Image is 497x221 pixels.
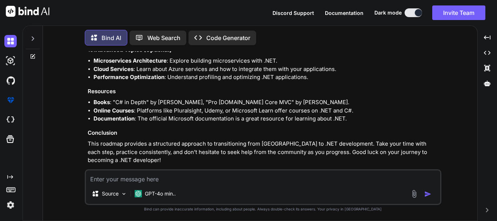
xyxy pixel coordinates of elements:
li: : Explore building microservices with .NET. [94,57,440,65]
img: attachment [410,190,418,198]
h3: Resources [88,87,440,96]
strong: Books [94,99,110,106]
strong: Advanced Topics (Optional) [95,46,172,53]
strong: Microservices Architecture [94,57,167,64]
img: GPT-4o mini [135,190,142,197]
strong: Documentation [94,115,135,122]
img: darkAi-studio [4,55,17,67]
img: darkChat [4,35,17,47]
p: Code Generator [206,33,250,42]
button: Discord Support [273,9,314,17]
p: Source [102,190,119,197]
span: Documentation [325,10,363,16]
button: Invite Team [432,5,485,20]
img: premium [4,94,17,106]
strong: Cloud Services [94,66,134,72]
button: Documentation [325,9,363,17]
img: cloudideIcon [4,114,17,126]
p: GPT-4o min.. [145,190,176,197]
img: icon [424,190,432,198]
li: : The official Microsoft documentation is a great resource for learning about .NET. [94,115,440,123]
p: Bind can provide inaccurate information, including about people. Always double-check its answers.... [85,206,441,212]
p: Web Search [147,33,180,42]
li: : "C# in Depth" by [PERSON_NAME], "Pro [DOMAIN_NAME] Core MVC" by [PERSON_NAME]. [94,98,440,107]
img: settings [4,199,17,211]
li: : Learn about Azure services and how to integrate them with your applications. [94,65,440,74]
li: : Understand profiling and optimizing .NET applications. [94,73,440,82]
li: : Platforms like Pluralsight, Udemy, or Microsoft Learn offer courses on .NET and C#. [94,107,440,115]
strong: Performance Optimization [94,74,164,80]
h3: Conclusion [88,129,440,137]
img: Bind AI [6,6,49,17]
span: Dark mode [374,9,402,16]
p: Bind AI [102,33,121,42]
img: githubDark [4,74,17,87]
span: Discord Support [273,10,314,16]
p: This roadmap provides a structured approach to transitioning from [GEOGRAPHIC_DATA] to .NET devel... [88,140,440,165]
strong: Online Courses [94,107,134,114]
img: Pick Models [121,191,127,197]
